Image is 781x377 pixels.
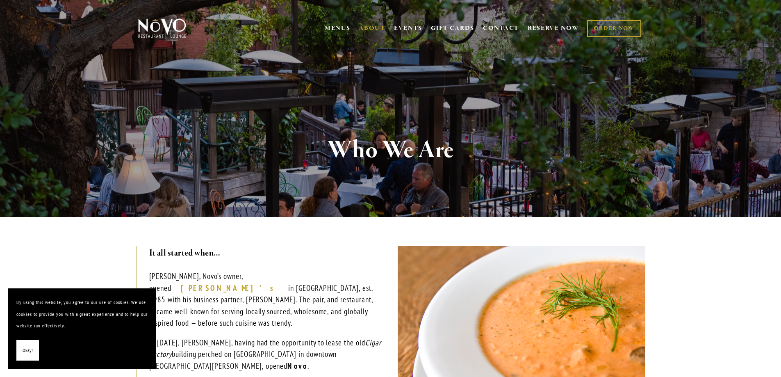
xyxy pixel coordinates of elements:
a: MENUS [325,24,351,32]
a: ORDER NOW [587,20,641,37]
p: By using this website, you agree to our use of cookies. We use cookies to provide you with a grea... [16,297,148,332]
strong: Who We Are [327,135,454,166]
a: ABOUT [359,24,385,32]
a: CONTACT [483,21,519,36]
a: EVENTS [394,24,422,32]
a: GIFT CARDS [431,21,474,36]
strong: Novo [287,361,307,371]
button: Okay! [16,340,39,361]
p: In [DATE], [PERSON_NAME], having had the opportunity to lease the old building perched on [GEOGRA... [149,337,383,372]
section: Cookie banner [8,288,156,369]
strong: It all started when… [149,247,221,259]
strong: [PERSON_NAME]’s [181,283,279,293]
a: [PERSON_NAME]’s [181,283,279,294]
p: [PERSON_NAME], Novo’s owner, opened in [GEOGRAPHIC_DATA], est. 1985 with his business partner, [P... [149,270,383,329]
span: Okay! [23,345,33,356]
a: RESERVE NOW [528,21,579,36]
img: Novo Restaurant &amp; Lounge [137,18,188,39]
